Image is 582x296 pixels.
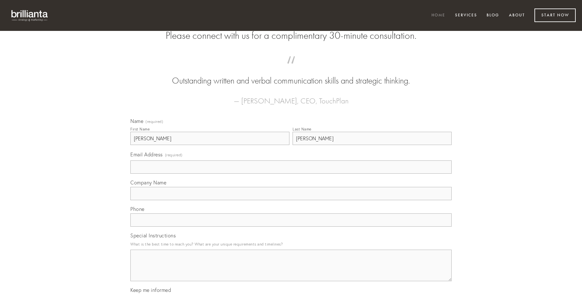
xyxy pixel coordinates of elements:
[427,10,449,21] a: Home
[140,62,442,75] span: “
[534,9,576,22] a: Start Now
[130,151,163,158] span: Email Address
[130,287,171,293] span: Keep me informed
[130,118,143,124] span: Name
[6,6,54,25] img: brillianta - research, strategy, marketing
[130,179,166,186] span: Company Name
[140,87,442,107] figcaption: — [PERSON_NAME], CEO, TouchPlan
[293,127,311,131] div: Last Name
[145,120,163,124] span: (required)
[130,232,176,239] span: Special Instructions
[130,30,452,42] h2: Please connect with us for a complimentary 30-minute consultation.
[451,10,481,21] a: Services
[130,206,145,212] span: Phone
[140,62,442,87] blockquote: Outstanding written and verbal communication skills and strategic thinking.
[482,10,503,21] a: Blog
[165,151,183,159] span: (required)
[130,240,452,248] p: What is the best time to reach you? What are your unique requirements and timelines?
[505,10,529,21] a: About
[130,127,150,131] div: First Name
